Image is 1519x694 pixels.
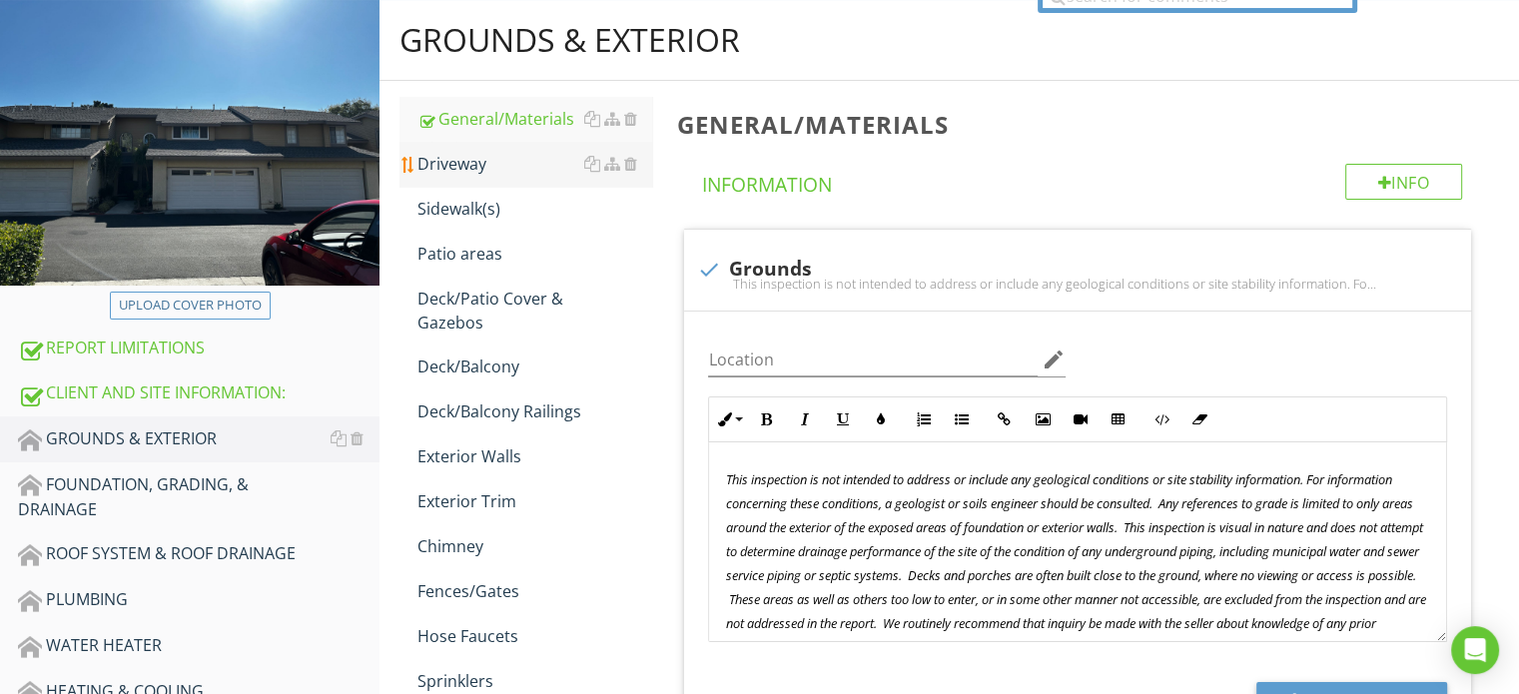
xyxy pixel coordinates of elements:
[1345,164,1463,200] div: Info
[701,164,1462,198] h4: Information
[708,344,1038,376] input: Location
[417,624,652,648] div: Hose Faucets
[942,400,980,438] button: Unordered List
[417,669,652,693] div: Sprinklers
[18,336,380,361] div: REPORT LIMITATIONS
[417,107,652,131] div: General/Materials
[696,276,1459,292] div: This inspection is not intended to address or include any geological conditions or site stability...
[18,426,380,452] div: GROUNDS & EXTERIOR
[417,152,652,176] div: Driveway
[417,287,652,335] div: Deck/Patio Cover & Gazebos
[1179,400,1217,438] button: Clear Formatting
[1023,400,1061,438] button: Insert Image (Ctrl+P)
[18,380,380,406] div: CLIENT AND SITE INFORMATION:
[417,354,652,378] div: Deck/Balcony
[1099,400,1137,438] button: Insert Table
[417,444,652,468] div: Exterior Walls
[119,296,262,316] div: Upload cover photo
[725,470,1425,656] span: This inspection is not intended to address or include any geological conditions or site stability...
[417,242,652,266] div: Patio areas
[18,541,380,567] div: ROOF SYSTEM & ROOF DRAINAGE
[110,292,271,320] button: Upload cover photo
[417,489,652,513] div: Exterior Trim
[785,400,823,438] button: Italic (Ctrl+I)
[861,400,899,438] button: Colors
[1451,626,1499,674] div: Open Intercom Messenger
[18,472,380,522] div: FOUNDATION, GRADING, & DRAINAGE
[709,400,747,438] button: Inline Style
[904,400,942,438] button: Ordered List
[417,579,652,603] div: Fences/Gates
[18,633,380,659] div: WATER HEATER
[417,197,652,221] div: Sidewalk(s)
[417,534,652,558] div: Chimney
[747,400,785,438] button: Bold (Ctrl+B)
[1141,400,1179,438] button: Code View
[676,111,1487,138] h3: General/Materials
[1061,400,1099,438] button: Insert Video
[1042,347,1066,371] i: edit
[399,20,740,60] div: GROUNDS & EXTERIOR
[823,400,861,438] button: Underline (Ctrl+U)
[18,587,380,613] div: PLUMBING
[985,400,1023,438] button: Insert Link (Ctrl+K)
[417,399,652,423] div: Deck/Balcony Railings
